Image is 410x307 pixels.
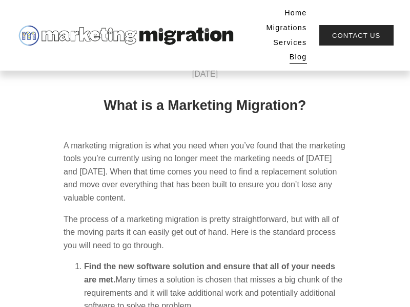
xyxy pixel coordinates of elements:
[266,21,307,36] a: Migrations
[192,70,218,78] span: [DATE]
[64,139,346,205] p: A marketing migration is what you need when you’ve found that the marketing tools you’re currentl...
[64,213,346,252] p: The process of a marketing migration is pretty straightforward, but with all of the moving parts ...
[273,35,306,50] a: Services
[16,23,234,48] img: Marketing Migration
[84,262,335,284] strong: Find the new software solution and ensure that all of your needs are met.
[284,6,306,21] a: Home
[64,97,346,114] h1: What is a Marketing Migration?
[290,50,307,65] a: Blog
[319,25,394,46] a: Contact Us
